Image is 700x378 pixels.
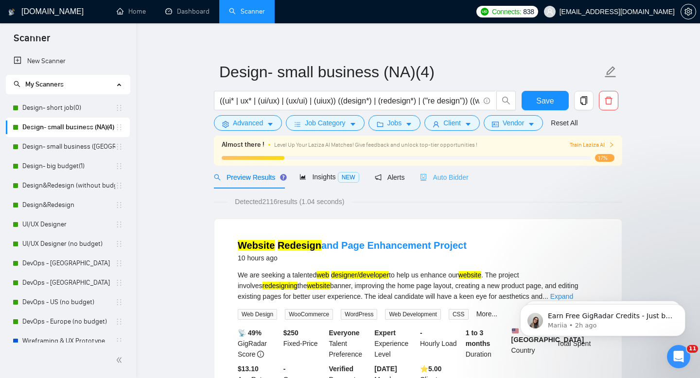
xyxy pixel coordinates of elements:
[6,195,130,215] li: Design&Redesign
[6,254,130,273] li: DevOps - US
[465,120,472,128] span: caret-down
[22,195,115,215] a: Design&Redesign
[8,4,15,20] img: logo
[115,162,123,170] span: holder
[385,309,441,320] span: Web Development
[687,345,698,353] span: 11
[449,309,469,320] span: CSS
[368,115,421,131] button: folderJobscaret-down
[6,273,130,292] li: DevOps - Europe
[115,104,123,112] span: holder
[6,156,130,176] li: Design- big budget(1)
[274,141,477,148] span: Level Up Your Laziza AI Matches! Give feedback and unlock top-tier opportunities !
[165,7,210,16] a: dashboardDashboard
[536,95,554,107] span: Save
[278,240,321,251] mark: Redesign
[6,31,58,52] span: Scanner
[506,284,700,352] iframe: Intercom notifications message
[528,120,535,128] span: caret-down
[497,96,515,105] span: search
[299,173,306,180] span: area-chart
[22,331,115,351] a: Wireframing & UX Prototype
[286,115,364,131] button: barsJob Categorycaret-down
[262,282,297,290] mark: redesigning
[374,365,397,373] b: [DATE]
[22,98,115,118] a: Design- short job(0)
[115,123,123,131] span: holder
[464,327,509,360] div: Duration
[420,174,427,181] span: robot
[279,173,288,182] div: Tooltip anchor
[22,215,115,234] a: UI/UX Designer
[433,120,439,128] span: user
[115,143,123,151] span: holder
[420,329,422,337] b: -
[115,221,123,228] span: holder
[220,95,479,107] input: Search Freelance Jobs...
[331,271,389,279] mark: designer/developer
[115,318,123,326] span: holder
[115,240,123,248] span: holder
[25,80,64,88] span: My Scanners
[599,91,618,110] button: delete
[6,234,130,254] li: UI/UX Designer (no budget)
[229,7,265,16] a: searchScanner
[219,60,602,84] input: Scanner name...
[117,7,146,16] a: homeHome
[14,80,64,88] span: My Scanners
[283,329,298,337] b: $ 250
[492,6,521,17] span: Connects:
[214,173,284,181] span: Preview Results
[214,115,282,131] button: settingAdvancedcaret-down
[238,270,598,302] div: We are seeking a talented to help us enhance our . The project involves the banner, improving the...
[22,176,115,195] a: Design&Redesign (without budget)
[214,174,221,181] span: search
[420,173,468,181] span: Auto Bidder
[6,176,130,195] li: Design&Redesign (without budget)
[372,327,418,360] div: Experience Level
[238,365,259,373] b: $13.10
[609,142,614,148] span: right
[267,120,274,128] span: caret-down
[22,234,115,254] a: UI/UX Designer (no budget)
[238,309,277,320] span: Web Design
[22,312,115,331] a: DevOps - Europe (no budget)
[222,120,229,128] span: setting
[115,279,123,287] span: holder
[6,312,130,331] li: DevOps - Europe (no budget)
[681,8,696,16] span: setting
[281,327,327,360] div: Fixed-Price
[233,118,263,128] span: Advanced
[6,98,130,118] li: Design- short job(0)
[458,271,481,279] mark: website
[570,140,614,150] span: Train Laziza AI
[338,172,359,183] span: NEW
[681,4,696,19] button: setting
[466,329,490,347] b: 1 to 3 months
[222,139,264,150] span: Almost there !
[522,91,569,110] button: Save
[14,52,122,71] a: New Scanner
[22,156,115,176] a: Design- big budget(1)
[604,66,617,78] span: edit
[294,120,301,128] span: bars
[375,174,382,181] span: notification
[236,327,281,360] div: GigRadar Score
[327,327,373,360] div: Talent Preference
[377,120,384,128] span: folder
[424,115,480,131] button: userClientcaret-down
[305,118,345,128] span: Job Category
[420,365,441,373] b: ⭐️ 5.00
[492,120,499,128] span: idcard
[405,120,412,128] span: caret-down
[238,329,262,337] b: 📡 49%
[316,271,329,279] mark: web
[22,137,115,156] a: Design- small business ([GEOGRAPHIC_DATA])(4)
[115,201,123,209] span: holder
[481,8,489,16] img: upwork-logo.png
[285,309,333,320] span: WooCommerce
[238,240,275,251] mark: Website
